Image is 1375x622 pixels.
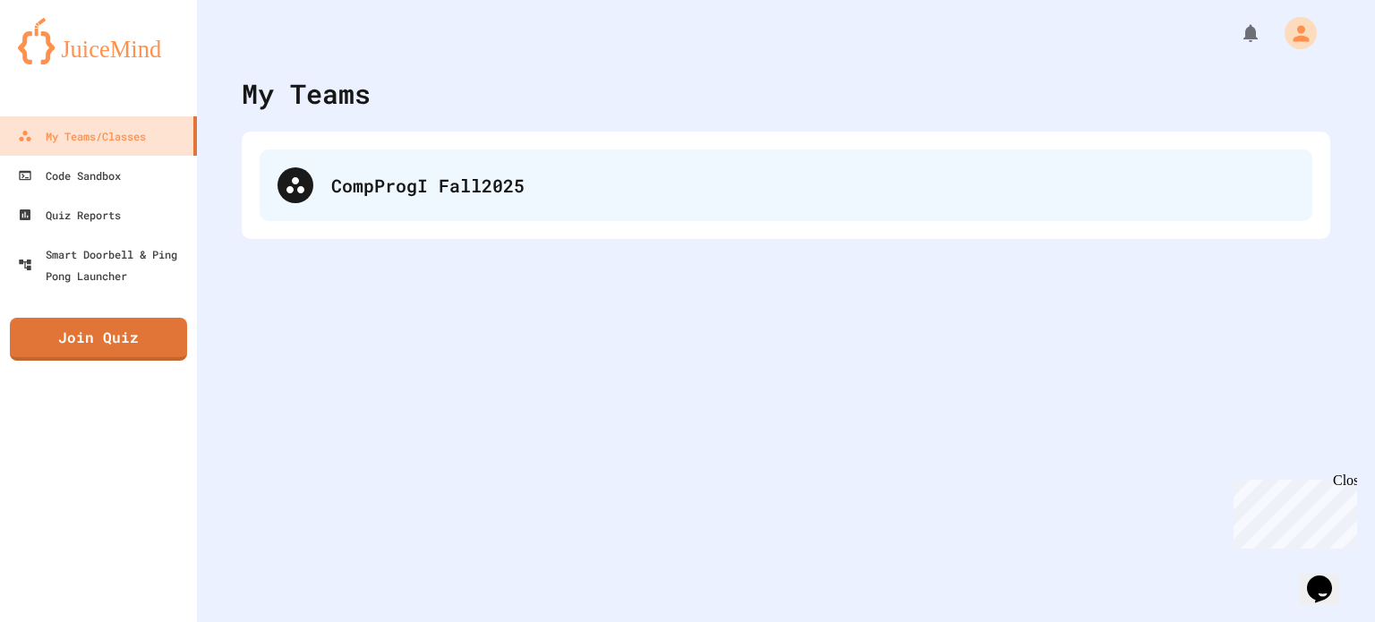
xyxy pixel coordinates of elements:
[1207,18,1266,48] div: My Notifications
[242,73,371,114] div: My Teams
[1226,473,1357,549] iframe: chat widget
[18,18,179,64] img: logo-orange.svg
[1266,13,1321,54] div: My Account
[260,149,1312,221] div: CompProgI Fall2025
[10,318,187,361] a: Join Quiz
[331,172,1294,199] div: CompProgI Fall2025
[18,204,121,226] div: Quiz Reports
[18,165,121,186] div: Code Sandbox
[1300,550,1357,604] iframe: chat widget
[7,7,124,114] div: Chat with us now!Close
[18,125,146,147] div: My Teams/Classes
[18,243,190,286] div: Smart Doorbell & Ping Pong Launcher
